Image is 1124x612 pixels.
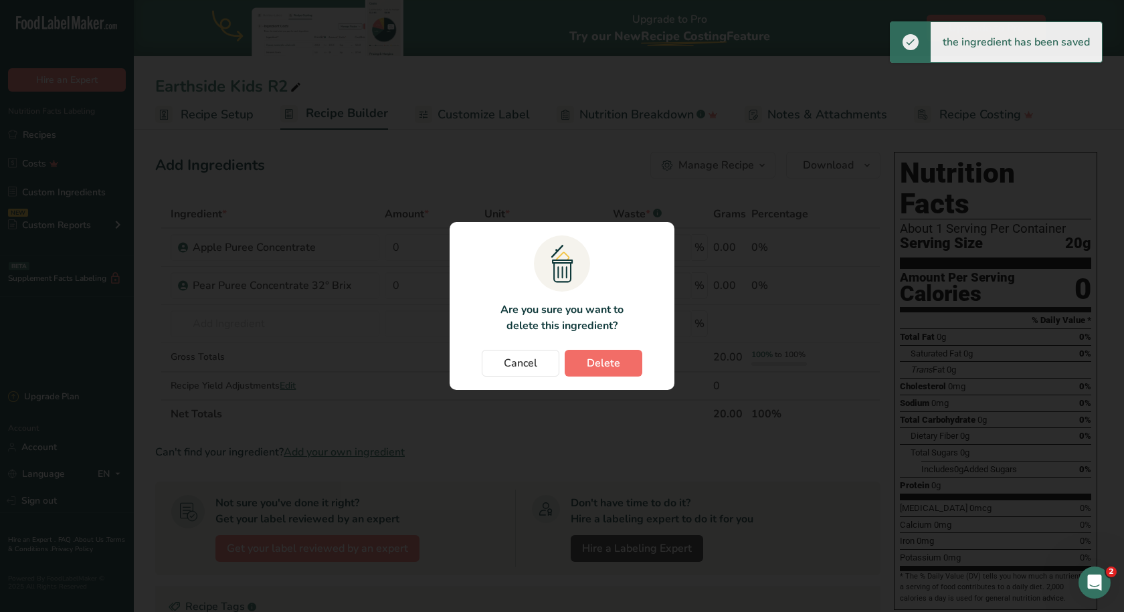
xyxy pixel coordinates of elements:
span: 2 [1106,567,1117,577]
div: the ingredient has been saved [931,22,1102,62]
span: Delete [587,355,620,371]
span: Cancel [504,355,537,371]
button: Delete [565,350,642,377]
p: Are you sure you want to delete this ingredient? [492,302,631,334]
iframe: Intercom live chat [1079,567,1111,599]
button: Cancel [482,350,559,377]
